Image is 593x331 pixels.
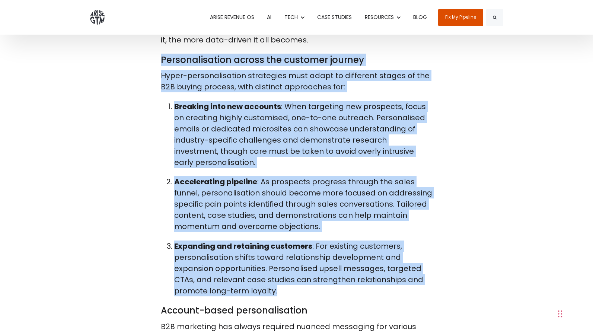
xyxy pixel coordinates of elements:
span: TECH [284,13,298,21]
span: . [254,157,255,168]
div: Glisser [558,303,562,325]
span: . [319,221,320,232]
p: : When targeting new prospects, focus on creating highly customised, one-to-one outreach. Persona... [174,101,433,168]
img: ARISE GTM logo grey [90,10,105,25]
strong: Breaking into new accounts [174,101,281,112]
p: : For existing customers, personalisation shifts toward relationship development and expansion op... [174,241,433,296]
strong: Accelerating pipeline [174,176,257,187]
span: Show submenu for TECH [284,13,285,14]
h3: Personalisation across the customer journey [161,54,433,66]
button: Search [486,9,503,26]
p: Hyper-personalisation strategies must adapt to different stages of the B2B buying process, with d... [161,70,433,92]
p: : As prospects progress through the sales funnel, personalisation should become more focused on a... [174,176,433,232]
strong: Expanding and retaining customers [174,241,312,251]
a: Fix My Pipeline [438,9,483,26]
span: RESOURCES [365,13,394,21]
div: Widget de chat [556,295,593,331]
h3: Account-based personalisation [161,305,433,316]
span: . [276,286,277,296]
iframe: Chat Widget [556,295,593,331]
